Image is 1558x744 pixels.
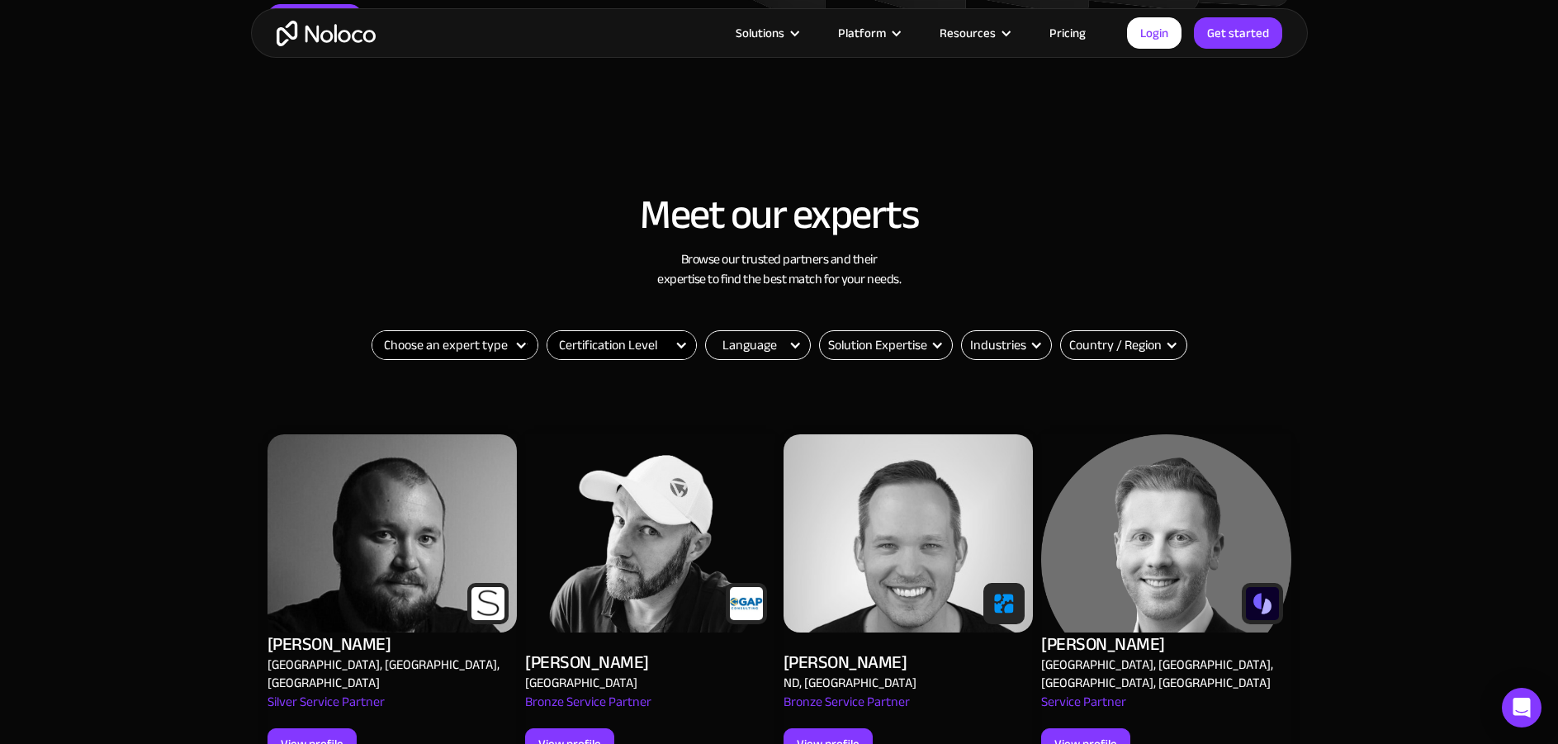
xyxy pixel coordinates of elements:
[1041,656,1283,692] div: [GEOGRAPHIC_DATA], [GEOGRAPHIC_DATA], [GEOGRAPHIC_DATA], [GEOGRAPHIC_DATA]
[525,651,649,674] div: [PERSON_NAME]
[268,434,518,633] img: Alex Vyshnevskiy - Noloco app builder Expert
[525,434,775,633] img: Alex Vyshnevskiy - Noloco app builder Expert
[838,22,886,44] div: Platform
[819,330,953,360] div: Solution Expertise
[1194,17,1282,49] a: Get started
[1060,330,1187,360] form: Email Form
[817,22,919,44] div: Platform
[372,330,538,360] form: Filter
[277,21,376,46] a: home
[1041,692,1126,728] div: Service Partner
[268,633,391,656] div: [PERSON_NAME]
[736,22,784,44] div: Solutions
[970,335,1026,355] div: Industries
[705,330,811,360] div: Language
[828,335,927,355] div: Solution Expertise
[919,22,1029,44] div: Resources
[1060,330,1187,360] div: Country / Region
[1127,17,1182,49] a: Login
[1502,688,1541,727] div: Open Intercom Messenger
[940,22,996,44] div: Resources
[705,330,811,360] form: Email Form
[784,651,907,674] div: [PERSON_NAME]
[722,335,777,355] div: Language
[525,674,637,692] div: [GEOGRAPHIC_DATA]
[547,330,697,360] form: Filter
[961,330,1052,360] div: Industries
[1069,335,1162,355] div: Country / Region
[268,656,509,692] div: [GEOGRAPHIC_DATA], [GEOGRAPHIC_DATA], [GEOGRAPHIC_DATA]
[1029,22,1106,44] a: Pricing
[715,22,817,44] div: Solutions
[268,249,1291,289] h3: Browse our trusted partners and their expertise to find the best match for your needs.
[1041,434,1291,633] img: Alex Vyshnevskiy - Noloco app builder Expert
[784,674,916,692] div: ND, [GEOGRAPHIC_DATA]
[268,192,1291,237] h2: Meet our experts
[784,692,910,728] div: Bronze Service Partner
[268,692,385,728] div: Silver Service Partner
[819,330,953,360] form: Email Form
[525,692,651,728] div: Bronze Service Partner
[961,330,1052,360] form: Email Form
[1041,633,1165,656] div: [PERSON_NAME]
[784,434,1034,633] img: Alex Vyshnevskiy - Noloco app builder Expert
